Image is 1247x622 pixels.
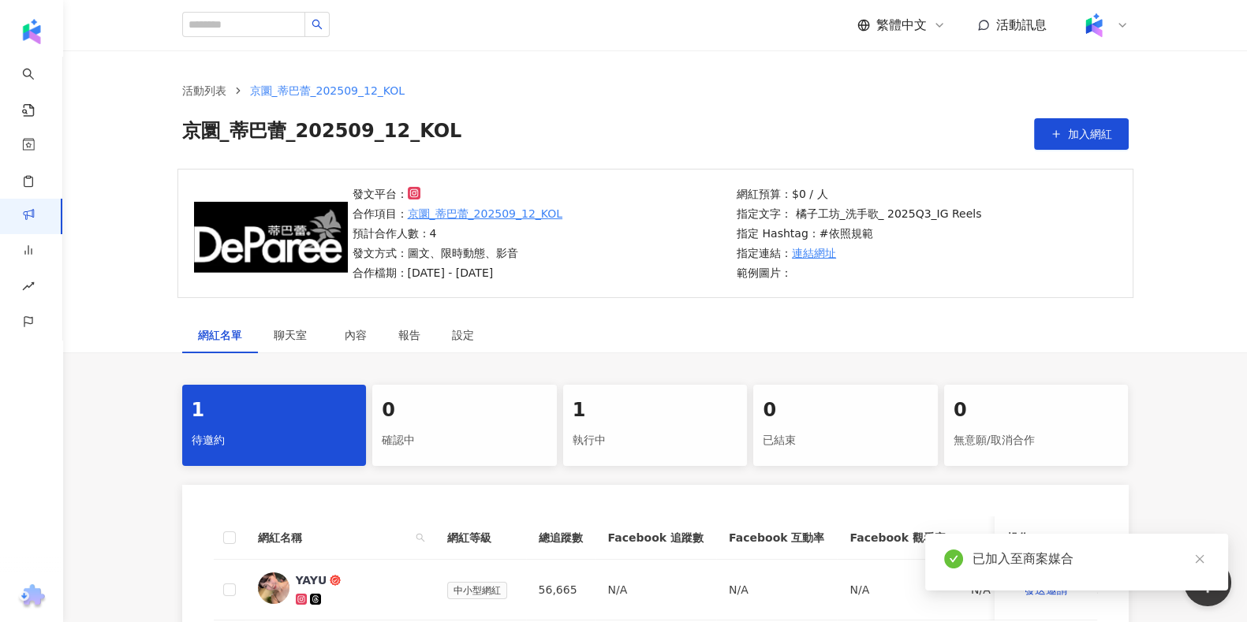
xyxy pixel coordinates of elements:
span: close [1194,553,1205,564]
span: 網紅名稱 [258,529,409,546]
td: 56,665 [526,560,595,620]
div: YAYU [296,572,327,588]
p: 合作檔期：[DATE] - [DATE] [353,264,563,281]
span: 聊天室 [274,330,313,341]
div: 設定 [452,326,474,344]
span: search [312,19,323,30]
div: 報告 [398,326,420,344]
div: 已結束 [763,427,928,454]
a: 連結網址 [792,244,836,262]
th: 網紅等級 [435,516,526,560]
div: 無意願/取消合作 [954,427,1119,454]
div: 網紅名單 [198,326,242,344]
p: 指定文字： 橘子工坊_洗手歌_ 2025Q3_IG Reels [737,205,981,222]
div: 確認中 [382,427,547,454]
div: 0 [954,397,1119,424]
td: N/A [837,560,958,620]
span: check-circle [944,549,963,568]
p: 發文方式：圖文、限時動態、影音 [353,244,563,262]
a: 京圜_蒂巴蕾_202509_12_KOL [408,205,563,222]
div: 0 [382,397,547,424]
div: 待邀約 [192,427,357,454]
div: 1 [573,397,738,424]
th: YouTube 追蹤數 [958,516,1073,560]
p: 指定連結： [737,244,981,262]
p: 預計合作人數：4 [353,225,563,242]
a: search [22,57,54,118]
span: 京圜_蒂巴蕾_202509_12_KOL [182,118,462,150]
p: 指定 Hashtag： [737,225,981,242]
th: 總追蹤數 [526,516,595,560]
span: 中小型網紅 [447,582,507,599]
p: 合作項目： [353,205,563,222]
img: Kolr%20app%20icon%20%281%29.png [1079,10,1109,40]
span: 加入網紅 [1068,128,1112,140]
span: rise [22,270,35,306]
td: N/A [595,560,716,620]
td: N/A [716,560,837,620]
span: 京圜_蒂巴蕾_202509_12_KOL [250,84,405,97]
p: 發文平台： [353,185,563,203]
p: #依照規範 [820,225,873,242]
th: Facebook 追蹤數 [595,516,716,560]
div: 內容 [345,326,367,344]
p: 網紅預算：$0 / 人 [737,185,981,203]
img: KOL Avatar [258,572,289,604]
p: 範例圖片： [737,264,981,281]
div: 已加入至商案媒合 [973,549,1209,568]
div: 0 [763,397,928,424]
a: 活動列表 [179,82,230,99]
span: 活動訊息 [996,17,1047,32]
th: Facebook 觀看率 [837,516,958,560]
span: search [413,526,428,549]
div: 1 [192,397,357,424]
img: logo icon [19,19,44,44]
div: 執行中 [573,427,738,454]
img: 京圜_蒂巴蕾_202509_12_KOL [194,191,348,276]
span: 繁體中文 [876,17,927,34]
th: Facebook 互動率 [716,516,837,560]
img: chrome extension [17,584,47,609]
button: 加入網紅 [1034,118,1129,150]
span: search [416,533,425,542]
th: 操作 [995,516,1097,560]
